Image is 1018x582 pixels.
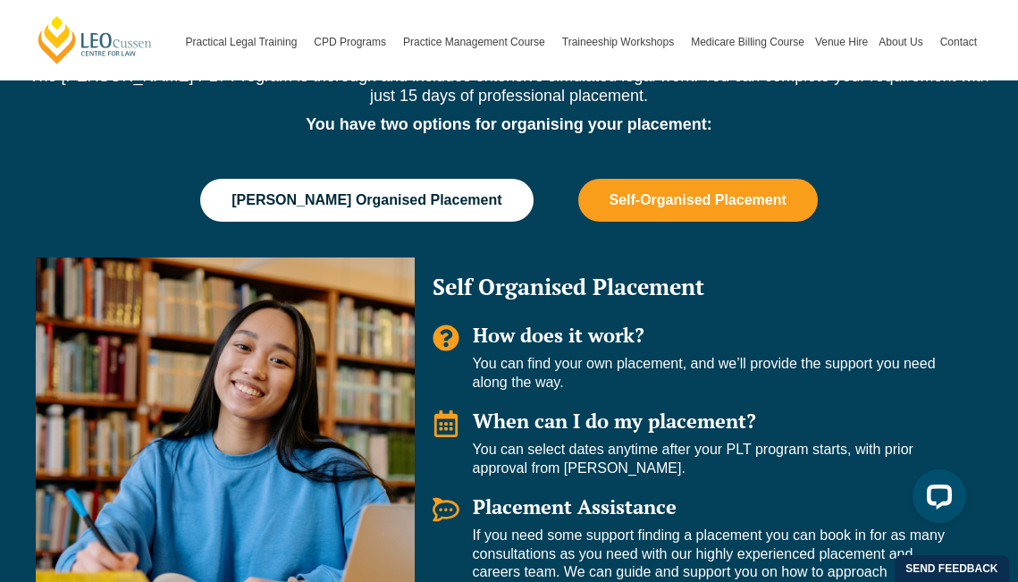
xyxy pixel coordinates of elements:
[36,14,155,65] a: [PERSON_NAME] Centre for Law
[27,66,991,105] p: The [PERSON_NAME] PLT Program is thorough and includes extensive simulated legal work. You can co...
[610,192,787,208] span: Self-Organised Placement
[473,408,756,434] span: When can I do my placement?
[231,192,501,208] span: [PERSON_NAME] Organised Placement
[898,462,973,537] iframe: LiveChat chat widget
[873,4,934,80] a: About Us
[306,115,712,133] strong: You have two options for organising your placement:
[686,4,810,80] a: Medicare Billing Course
[473,322,644,348] span: How does it work?
[557,4,686,80] a: Traineeship Workshops
[473,441,964,478] p: You can select dates anytime after your PLT program starts, with prior approval from [PERSON_NAME].
[433,275,964,298] h2: Self Organised Placement
[308,4,398,80] a: CPD Programs
[473,493,677,519] span: Placement Assistance
[398,4,557,80] a: Practice Management Course
[810,4,873,80] a: Venue Hire
[935,4,982,80] a: Contact
[473,355,964,392] p: You can find your own placement, and we’ll provide the support you need along the way.
[181,4,309,80] a: Practical Legal Training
